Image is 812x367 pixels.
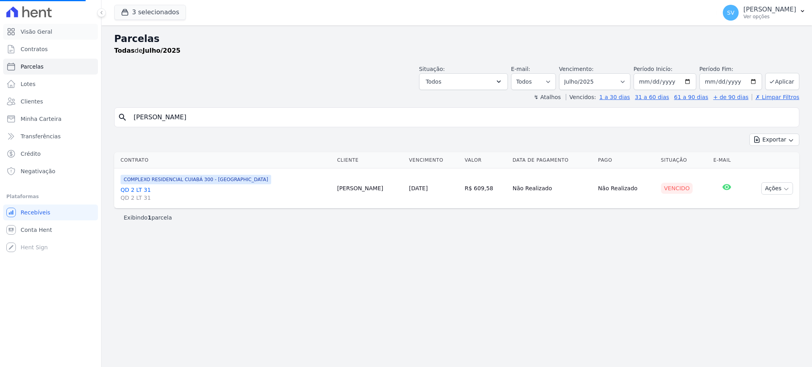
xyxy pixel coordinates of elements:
[121,175,271,184] span: COMPLEXO RESIDENCIAL CUIABÁ 300 - [GEOGRAPHIC_DATA]
[509,168,595,208] td: Não Realizado
[749,134,799,146] button: Exportar
[21,150,41,158] span: Crédito
[716,2,812,24] button: SV [PERSON_NAME] Ver opções
[21,167,56,175] span: Negativação
[426,77,441,86] span: Todos
[3,24,98,40] a: Visão Geral
[21,226,52,234] span: Conta Hent
[727,10,734,15] span: SV
[3,222,98,238] a: Conta Hent
[406,152,462,168] th: Vencimento
[599,94,630,100] a: 1 a 30 dias
[3,146,98,162] a: Crédito
[334,168,406,208] td: [PERSON_NAME]
[114,152,334,168] th: Contrato
[3,41,98,57] a: Contratos
[118,113,127,122] i: search
[114,47,135,54] strong: Todas
[743,6,796,13] p: [PERSON_NAME]
[121,186,331,202] a: QD 2 LT 31QD 2 LT 31
[129,109,796,125] input: Buscar por nome do lote ou do cliente
[114,5,186,20] button: 3 selecionados
[3,128,98,144] a: Transferências
[462,168,509,208] td: R$ 609,58
[595,152,657,168] th: Pago
[509,152,595,168] th: Data de Pagamento
[3,76,98,92] a: Lotes
[114,32,799,46] h2: Parcelas
[3,111,98,127] a: Minha Carteira
[635,94,669,100] a: 31 a 60 dias
[658,152,710,168] th: Situação
[21,132,61,140] span: Transferências
[713,94,749,100] a: + de 90 dias
[3,205,98,220] a: Recebíveis
[21,63,44,71] span: Parcelas
[334,152,406,168] th: Cliente
[21,45,48,53] span: Contratos
[511,66,530,72] label: E-mail:
[419,73,508,90] button: Todos
[3,163,98,179] a: Negativação
[121,194,331,202] span: QD 2 LT 31
[21,80,36,88] span: Lotes
[661,183,693,194] div: Vencido
[3,94,98,109] a: Clientes
[3,59,98,75] a: Parcelas
[752,94,799,100] a: ✗ Limpar Filtros
[634,66,672,72] label: Período Inicío:
[710,152,743,168] th: E-mail
[114,46,180,55] p: de
[21,208,50,216] span: Recebíveis
[21,97,43,105] span: Clientes
[21,115,61,123] span: Minha Carteira
[6,192,95,201] div: Plataformas
[124,214,172,222] p: Exibindo parcela
[462,152,509,168] th: Valor
[534,94,561,100] label: ↯ Atalhos
[743,13,796,20] p: Ver opções
[699,65,762,73] label: Período Fim:
[409,185,428,191] a: [DATE]
[595,168,657,208] td: Não Realizado
[566,94,596,100] label: Vencidos:
[143,47,181,54] strong: Julho/2025
[765,73,799,90] button: Aplicar
[419,66,445,72] label: Situação:
[147,214,151,221] b: 1
[761,182,793,195] button: Ações
[674,94,708,100] a: 61 a 90 dias
[21,28,52,36] span: Visão Geral
[559,66,594,72] label: Vencimento:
